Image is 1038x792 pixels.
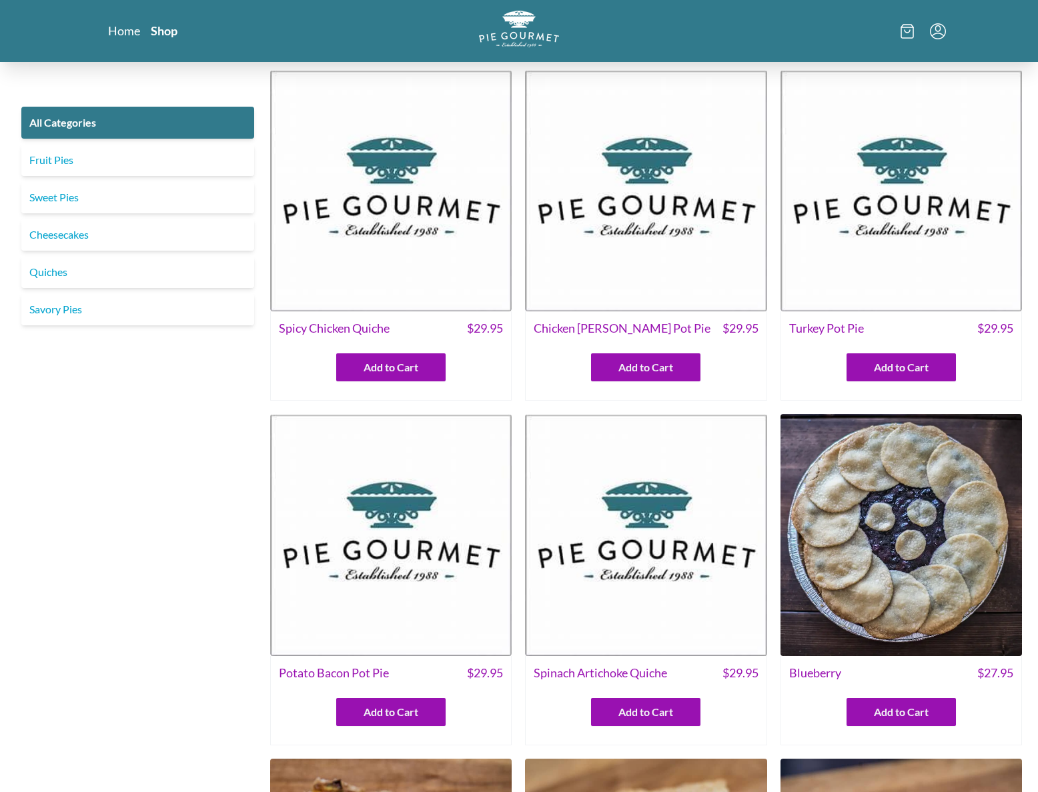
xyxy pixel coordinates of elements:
span: Blueberry [789,664,841,682]
span: Add to Cart [364,704,418,720]
span: Potato Bacon Pot Pie [279,664,389,682]
a: Home [108,23,140,39]
a: Shop [151,23,177,39]
button: Add to Cart [847,698,956,726]
img: Spinach Artichoke Quiche [525,414,766,655]
span: $ 29.95 [467,319,503,337]
a: Savory Pies [21,293,254,325]
button: Add to Cart [591,353,700,381]
img: Potato Bacon Pot Pie [270,414,512,655]
span: Spinach Artichoke Quiche [534,664,667,682]
span: $ 29.95 [467,664,503,682]
span: $ 29.95 [977,319,1013,337]
span: Add to Cart [618,359,673,375]
button: Add to Cart [336,353,446,381]
img: Spicy Chicken Quiche [270,70,512,311]
a: All Categories [21,107,254,139]
a: Logo [479,11,559,51]
a: Fruit Pies [21,144,254,176]
a: Sweet Pies [21,181,254,213]
a: Cheesecakes [21,219,254,251]
button: Add to Cart [847,353,956,381]
span: $ 27.95 [977,664,1013,682]
span: Spicy Chicken Quiche [279,319,390,337]
img: Turkey Pot Pie [781,70,1022,311]
span: Add to Cart [874,704,929,720]
img: Chicken Curry Pot Pie [525,70,766,311]
img: Blueberry [781,414,1022,655]
button: Add to Cart [336,698,446,726]
button: Menu [930,23,946,39]
button: Add to Cart [591,698,700,726]
span: Add to Cart [874,359,929,375]
span: $ 29.95 [722,319,758,337]
a: Quiches [21,256,254,288]
span: $ 29.95 [722,664,758,682]
img: logo [479,11,559,47]
span: Chicken [PERSON_NAME] Pot Pie [534,319,710,337]
span: Add to Cart [364,359,418,375]
span: Add to Cart [618,704,673,720]
span: Turkey Pot Pie [789,319,864,337]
